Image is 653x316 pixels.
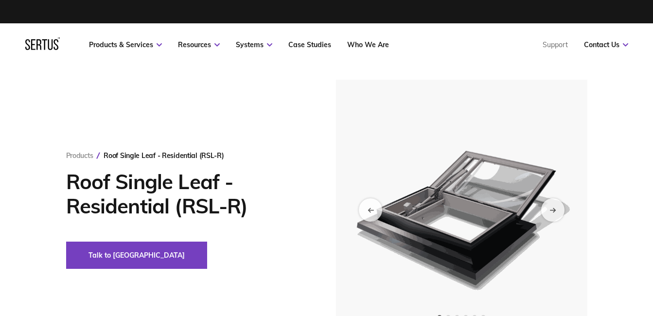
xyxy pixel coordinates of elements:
a: Products & Services [89,40,162,49]
a: Systems [236,40,272,49]
a: Products [66,151,93,160]
button: Talk to [GEOGRAPHIC_DATA] [66,242,207,269]
div: Next slide [541,198,565,222]
a: Resources [178,40,220,49]
a: Case Studies [288,40,331,49]
a: Contact Us [584,40,628,49]
h1: Roof Single Leaf - Residential (RSL-R) [66,170,307,218]
a: Who We Are [347,40,389,49]
div: Previous slide [359,198,382,222]
a: Support [543,40,568,49]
